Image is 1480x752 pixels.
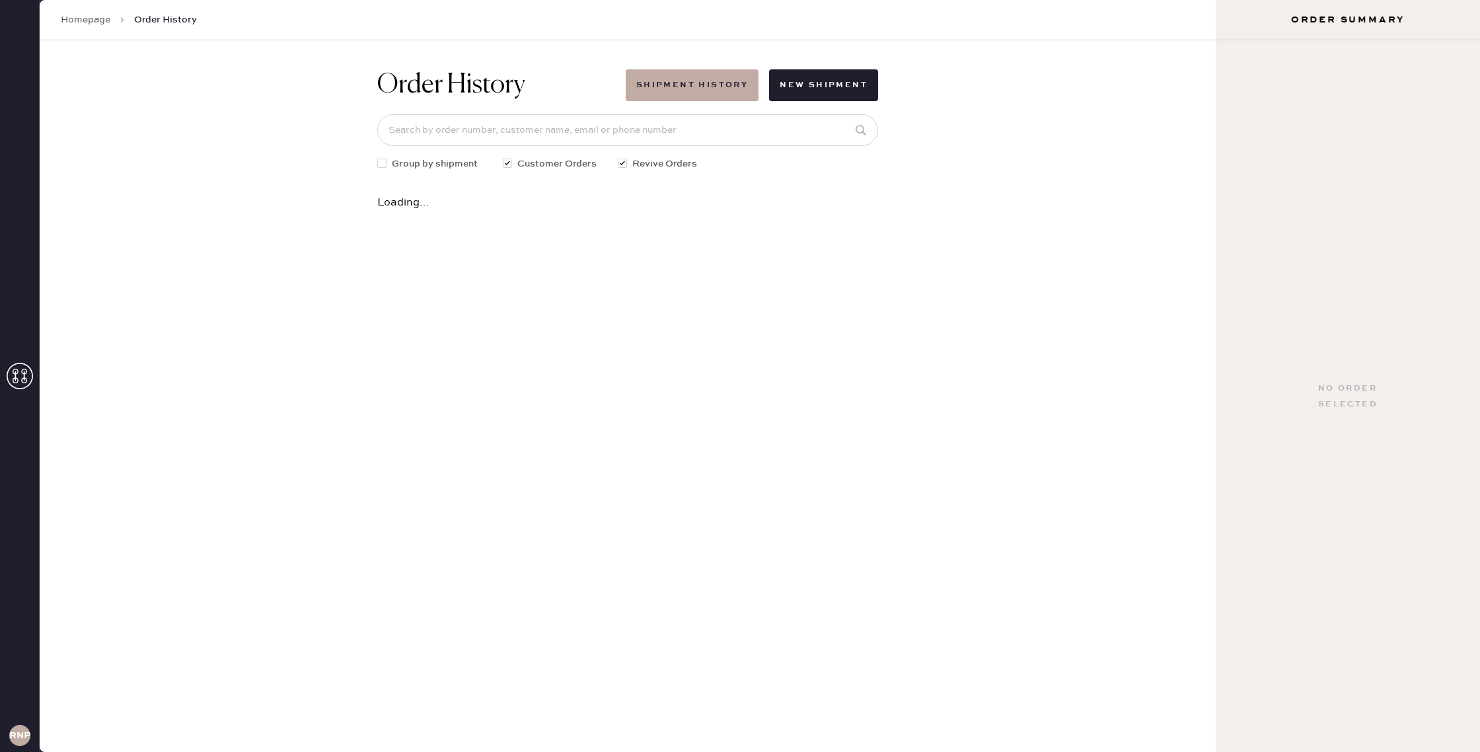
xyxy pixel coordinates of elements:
[769,69,878,101] button: New Shipment
[134,13,197,26] span: Order History
[1216,13,1480,26] h3: Order Summary
[517,157,597,171] span: Customer Orders
[632,157,697,171] span: Revive Orders
[377,198,878,208] div: Loading...
[9,731,30,740] h3: RNPA
[392,157,478,171] span: Group by shipment
[1318,381,1378,412] div: No order selected
[377,114,878,146] input: Search by order number, customer name, email or phone number
[377,69,525,101] h1: Order History
[626,69,758,101] button: Shipment History
[61,13,110,26] a: Homepage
